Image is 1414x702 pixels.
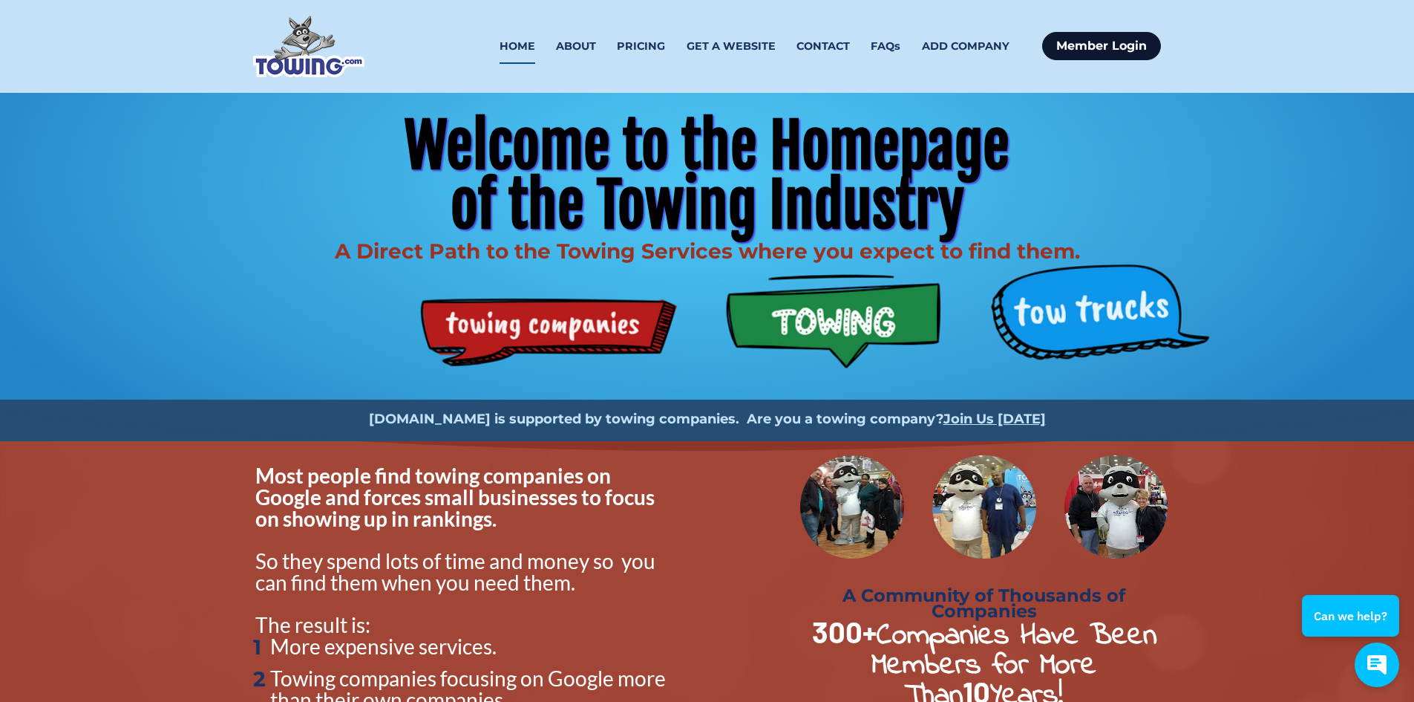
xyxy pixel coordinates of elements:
[253,16,364,77] img: Towing.com Logo
[556,29,596,64] a: ABOUT
[369,411,943,427] strong: [DOMAIN_NAME] is supported by towing companies. Are you a towing company?
[1291,554,1414,702] iframe: Conversations
[871,29,900,64] a: FAQs
[922,29,1009,64] a: ADD COMPANY
[1042,32,1161,60] a: Member Login
[842,585,1130,622] strong: A Community of Thousands of Companies
[451,168,964,243] span: of the Towing Industry
[335,238,1080,264] span: A Direct Path to the Towing Services where you expect to find them.
[270,634,497,659] span: More expensive services.
[943,411,1046,427] a: Join Us [DATE]
[255,612,370,637] span: The result is:
[812,614,877,649] strong: 300+
[617,29,665,64] a: PRICING
[687,29,776,64] a: GET A WEBSITE
[405,108,1009,183] span: Welcome to the Homepage
[796,29,850,64] a: CONTACT
[255,463,658,531] span: Most people find towing companies on Google and forces small businesses to focus on showing up in...
[877,614,1156,658] strong: Companies Have Been
[255,548,659,595] span: So they spend lots of time and money so you can find them when you need them.
[500,29,535,64] a: HOME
